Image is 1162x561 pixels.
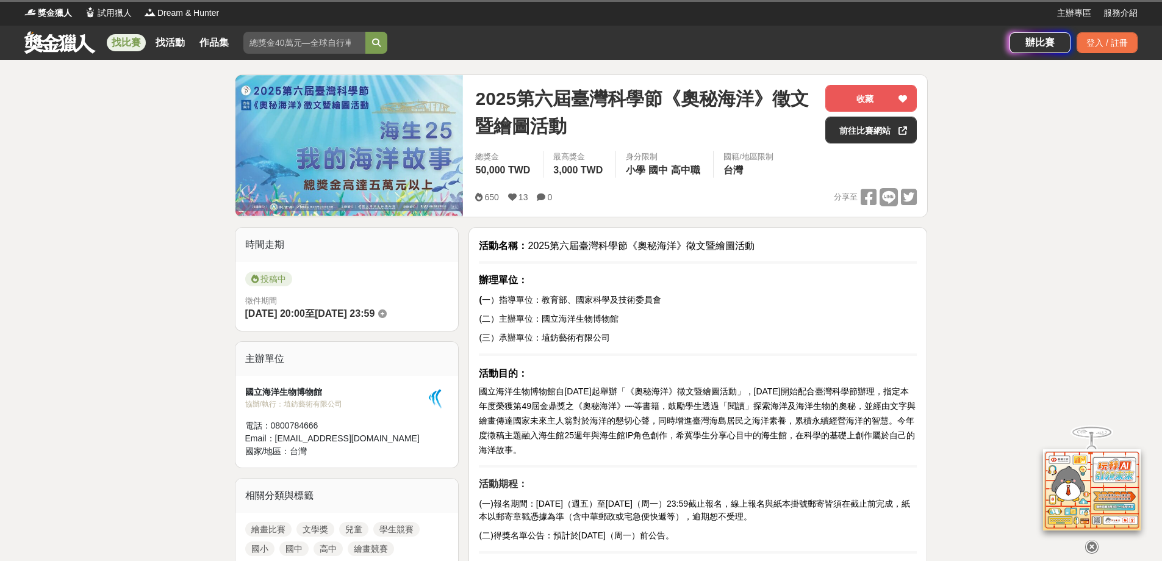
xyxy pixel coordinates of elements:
a: 高中 [314,541,343,556]
span: 國中 [648,165,668,175]
span: 至 [305,308,315,319]
div: 協辦/執行： 埴鈁藝術有限公司 [245,399,425,410]
span: 獎金獵人 [38,7,72,20]
span: 2025第六屆臺灣科學節《奧秘海洋》徵文暨繪圖活動 [479,241,755,251]
a: 文學獎 [296,522,334,537]
div: 相關分類與標籤 [235,479,459,513]
a: 主辦專區 [1057,7,1091,20]
span: (二）主辦單位：國立海洋生物博物館 [479,314,619,324]
span: 50,000 TWD [475,165,530,175]
span: 一）指導單位：教育部、國家科學及技術委員會 [479,295,661,305]
a: 前往比賽網站 [825,117,917,143]
input: 總獎金40萬元—全球自行車設計比賽 [243,32,365,54]
span: 台灣 [290,446,307,456]
span: Dream & Hunter [157,7,219,20]
strong: 活動目的： [479,368,528,378]
a: 繪畫競賽 [348,541,394,556]
a: 找比賽 [107,34,146,51]
span: 高中職 [671,165,700,175]
img: Logo [24,6,37,18]
span: (三）承辦單位：埴鈁藝術有限公司 [479,333,610,342]
a: 繪畫比賽 [245,522,292,537]
strong: 活動期程： [479,479,528,489]
span: 國家/地區： [245,446,290,456]
span: 試用獵人 [98,7,132,20]
span: 投稿中 [245,272,292,286]
span: 國立海洋生物博物館自[DATE]起舉辦「《奧秘海洋》徵文暨繪圖活動」，[DATE]開始配合臺灣科學節辦理，指定本年度榮獲第49屆金鼎獎之《奧秘海洋》⋯⋯等書籍，鼓勵學生透過「閱讀」探索海洋及海洋... [479,386,916,455]
span: 最高獎金 [553,151,606,163]
a: 學生競賽 [373,522,420,537]
span: 650 [484,192,498,202]
span: (一)報名期間：[DATE]（週五）至[DATE]（周一）23:59截止報名，線上報名與紙本掛號郵寄皆須在截止前完成，紙本以郵寄章戳憑據為準（含中華郵政或宅急便快遞等），逾期恕不受理。 [479,499,910,521]
img: Cover Image [235,75,464,216]
a: Logo獎金獵人 [24,7,72,20]
div: 電話： 0800784666 [245,419,425,432]
img: Logo [144,6,156,18]
span: 小學 [626,165,645,175]
div: 國立海洋生物博物館 [245,386,425,399]
button: 收藏 [825,85,917,112]
div: Email： [EMAIL_ADDRESS][DOMAIN_NAME] [245,432,425,445]
span: 0 [547,192,552,202]
div: 登入 / 註冊 [1077,32,1138,53]
a: 服務介紹 [1103,7,1138,20]
span: 分享至 [834,188,858,206]
strong: ( [479,295,482,305]
span: 13 [518,192,528,202]
strong: 辦理單位： [479,275,528,285]
a: 辦比賽 [1010,32,1071,53]
img: d2146d9a-e6f6-4337-9592-8cefde37ba6b.png [1043,449,1141,530]
img: Logo [84,6,96,18]
span: [DATE] 20:00 [245,308,305,319]
div: 身分限制 [626,151,703,163]
a: Logo試用獵人 [84,7,132,20]
a: 國小 [245,541,274,556]
span: 3,000 TWD [553,165,603,175]
a: 作品集 [195,34,234,51]
div: 國籍/地區限制 [723,151,773,163]
a: 國中 [279,541,309,556]
a: 找活動 [151,34,190,51]
a: LogoDream & Hunter [144,7,219,20]
strong: 活動名稱： [479,241,528,251]
div: 主辦單位 [235,342,459,376]
div: 時間走期 [235,228,459,262]
span: 台灣 [723,165,743,175]
a: 兒童 [339,522,368,537]
span: (二)得獎名單公告：預計於[DATE]（周一）前公告。 [479,530,673,540]
span: 總獎金 [475,151,533,163]
span: 2025第六屆臺灣科學節《奧秘海洋》徵文暨繪圖活動 [475,85,816,140]
span: [DATE] 23:59 [315,308,375,319]
span: 徵件期間 [245,296,277,305]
